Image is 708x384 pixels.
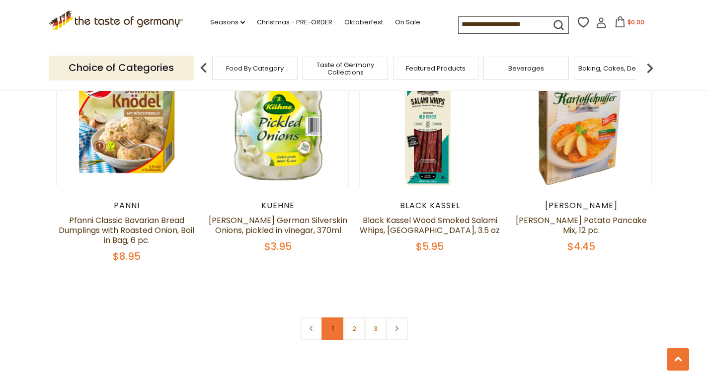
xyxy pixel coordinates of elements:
[360,45,500,186] img: Black Kassel Wood Smoked Salami Whips, Old Forest, 3.5 oz
[578,65,655,72] a: Baking, Cakes, Desserts
[359,201,501,211] div: Black Kassel
[210,17,245,28] a: Seasons
[508,65,544,72] a: Beverages
[416,239,444,253] span: $5.95
[57,45,197,186] img: Pfanni Classic Bavarian Bread Dumplings with Roasted Onion, Boil in Bag, 6 pc.
[567,239,595,253] span: $4.45
[226,65,284,72] a: Food By Category
[516,215,647,236] a: [PERSON_NAME] Potato Pancake Mix, 12 pc.
[343,317,365,340] a: 2
[395,17,420,28] a: On Sale
[56,201,198,211] div: Panni
[59,215,194,246] a: Pfanni Classic Bavarian Bread Dumplings with Roasted Onion, Boil in Bag, 6 pc.
[360,215,500,236] a: Black Kassel Wood Smoked Salami Whips, [GEOGRAPHIC_DATA], 3.5 oz
[194,58,214,78] img: previous arrow
[49,56,194,80] p: Choice of Categories
[208,201,349,211] div: Kuehne
[344,17,383,28] a: Oktoberfest
[406,65,466,72] a: Featured Products
[113,249,141,263] span: $8.95
[511,45,652,186] img: Werners Saxon Potato Pancake Mix, 12 pc.
[321,317,344,340] a: 1
[209,215,347,236] a: [PERSON_NAME] German Silverskin Onions, pickled in vinegar, 370ml
[511,201,652,211] div: [PERSON_NAME]
[628,18,644,26] span: $0.00
[640,58,660,78] img: next arrow
[364,317,387,340] a: 3
[264,239,292,253] span: $3.95
[306,61,385,76] a: Taste of Germany Collections
[257,17,332,28] a: Christmas - PRE-ORDER
[208,45,349,186] img: Kuehne German Silverskin Onions, pickled in vinegar, 370ml
[609,16,651,31] button: $0.00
